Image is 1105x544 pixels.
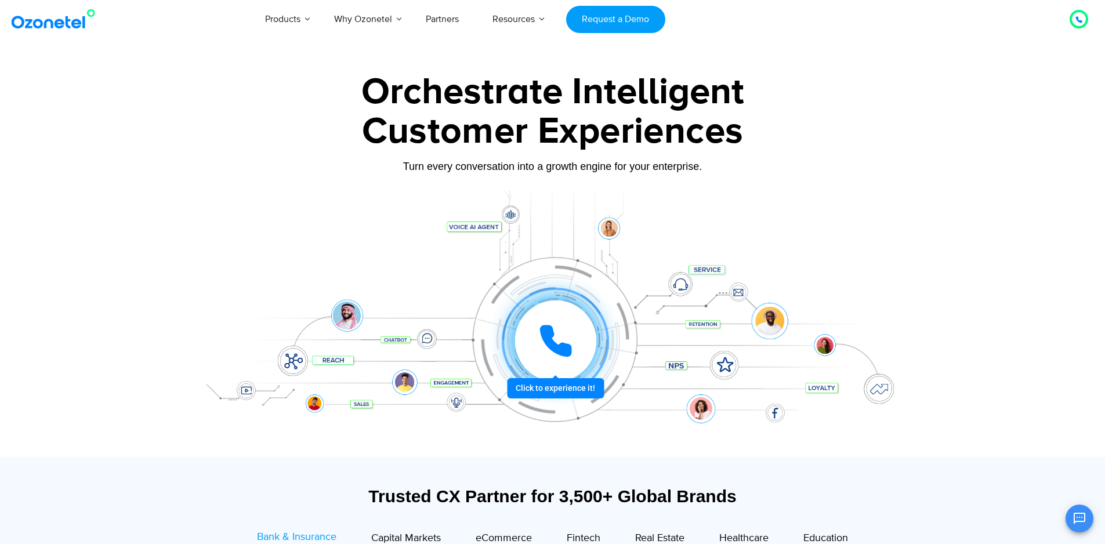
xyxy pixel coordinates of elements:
div: Orchestrate Intelligent [190,74,915,111]
a: Request a Demo [566,6,665,33]
div: Trusted CX Partner for 3,500+ Global Brands [196,486,910,506]
div: Turn every conversation into a growth engine for your enterprise. [190,160,915,173]
button: Open chat [1066,505,1093,532]
div: Customer Experiences [190,104,915,159]
span: Bank & Insurance [257,531,336,543]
